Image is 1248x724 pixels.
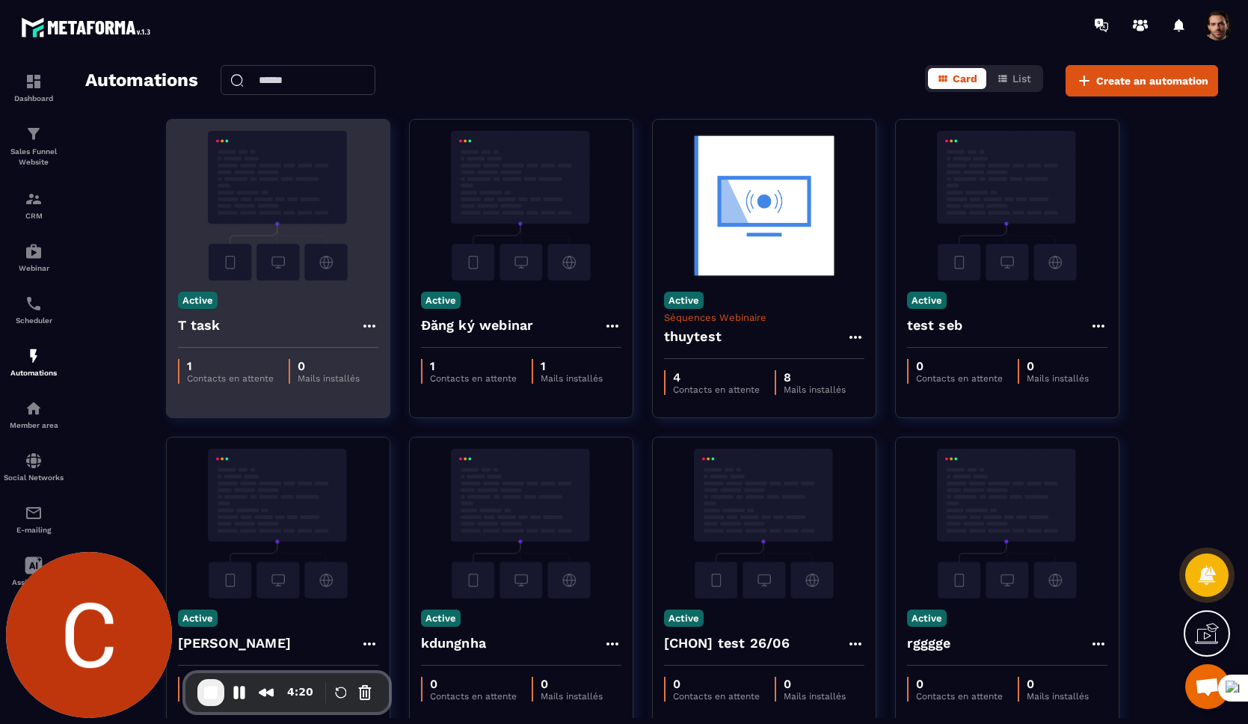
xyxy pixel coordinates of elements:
[1185,664,1230,709] div: Mở cuộc trò chuyện
[907,449,1107,598] img: automation-background
[664,292,704,309] p: Active
[1027,359,1089,373] p: 0
[4,336,64,388] a: automationsautomationsAutomations
[541,373,603,384] p: Mails installés
[916,677,1003,691] p: 0
[25,190,43,208] img: formation
[178,633,292,654] h4: [PERSON_NAME]
[430,373,517,384] p: Contacts en attente
[907,292,947,309] p: Active
[4,94,64,102] p: Dashboard
[4,526,64,534] p: E-mailing
[541,691,603,702] p: Mails installés
[187,373,274,384] p: Contacts en attente
[25,242,43,260] img: automations
[25,125,43,143] img: formation
[4,631,64,639] p: Accounting
[4,264,64,272] p: Webinar
[4,212,64,220] p: CRM
[85,65,198,96] h2: Automations
[178,449,378,598] img: automation-background
[664,610,704,627] p: Active
[907,131,1107,280] img: automation-background
[4,578,64,586] p: Assistant AI
[784,677,846,691] p: 0
[4,421,64,429] p: Member area
[916,691,1003,702] p: Contacts en attente
[784,384,846,395] p: Mails installés
[4,598,64,650] a: accountantaccountantAccounting
[916,373,1003,384] p: Contacts en attente
[4,61,64,114] a: formationformationDashboard
[673,370,760,384] p: 4
[673,677,760,691] p: 0
[25,399,43,417] img: automations
[25,452,43,470] img: social-network
[953,73,977,85] span: Card
[664,633,790,654] h4: [CHON] test 26/06
[4,316,64,325] p: Scheduler
[907,610,947,627] p: Active
[178,131,378,280] img: automation-background
[907,633,951,654] h4: rgggge
[988,68,1040,89] button: List
[298,373,360,384] p: Mails installés
[21,13,156,41] img: logo
[664,326,722,347] h4: thuytest
[673,384,760,395] p: Contacts en attente
[421,610,461,627] p: Active
[784,370,846,384] p: 8
[4,283,64,336] a: schedulerschedulerScheduler
[4,493,64,545] a: emailemailE-mailing
[664,312,864,323] p: Séquences Webinaire
[673,691,760,702] p: Contacts en attente
[1027,373,1089,384] p: Mails installés
[1012,73,1031,85] span: List
[916,359,1003,373] p: 0
[4,388,64,441] a: automationsautomationsMember area
[25,73,43,90] img: formation
[664,131,864,280] img: automation-background
[298,359,360,373] p: 0
[1066,65,1218,96] button: Create an automation
[430,677,517,691] p: 0
[421,131,621,280] img: automation-background
[187,359,274,373] p: 1
[421,449,621,598] img: automation-background
[1096,73,1208,88] span: Create an automation
[4,147,64,168] p: Sales Funnel Website
[541,677,603,691] p: 0
[907,315,963,336] h4: test seb
[178,610,218,627] p: Active
[541,359,603,373] p: 1
[4,179,64,231] a: formationformationCRM
[4,369,64,377] p: Automations
[178,292,218,309] p: Active
[928,68,986,89] button: Card
[430,691,517,702] p: Contacts en attente
[430,359,517,373] p: 1
[4,231,64,283] a: automationsautomationsWebinar
[664,449,864,598] img: automation-background
[25,347,43,365] img: automations
[4,114,64,179] a: formationformationSales Funnel Website
[421,315,534,336] h4: Đăng ký webinar
[421,633,487,654] h4: kdungnha
[4,473,64,482] p: Social Networks
[25,295,43,313] img: scheduler
[178,315,221,336] h4: T task
[784,691,846,702] p: Mails installés
[25,504,43,522] img: email
[1027,691,1089,702] p: Mails installés
[421,292,461,309] p: Active
[4,441,64,493] a: social-networksocial-networkSocial Networks
[4,545,64,598] a: Assistant AI
[1027,677,1089,691] p: 0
